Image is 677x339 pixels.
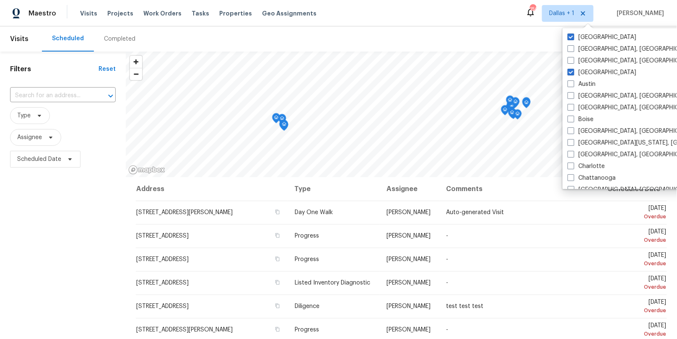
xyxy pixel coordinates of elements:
div: Overdue [605,236,667,244]
button: Zoom in [130,56,142,68]
h1: Filters [10,65,99,73]
span: Scheduled Date [17,155,61,163]
div: Overdue [605,306,667,315]
span: Maestro [29,9,56,18]
label: [GEOGRAPHIC_DATA] [568,33,636,41]
th: Address [136,177,288,201]
div: Overdue [605,283,667,291]
span: - [446,327,448,333]
span: [STREET_ADDRESS] [136,256,189,262]
span: [PERSON_NAME] [386,280,431,286]
span: Auto-generated Visit [446,210,504,215]
span: [DATE] [605,323,667,338]
span: [STREET_ADDRESS] [136,280,189,286]
button: Copy Address [274,326,281,333]
span: Assignee [17,133,42,142]
span: [PERSON_NAME] [386,327,431,333]
div: Map marker [501,105,509,118]
div: 156 [530,5,536,13]
a: Mapbox homepage [128,165,165,175]
div: Scheduled [52,34,84,43]
div: Overdue [605,259,667,268]
span: test test test [446,303,483,309]
span: [PERSON_NAME] [614,9,664,18]
button: Copy Address [274,279,281,286]
button: Open [105,90,117,102]
span: Visits [80,9,97,18]
input: Search for an address... [10,89,92,102]
span: Diligence [295,303,319,309]
span: [DATE] [605,252,667,268]
div: Completed [104,35,135,43]
span: [PERSON_NAME] [386,256,431,262]
button: Copy Address [274,232,281,239]
span: Progress [295,327,319,333]
span: [PERSON_NAME] [386,210,431,215]
div: Map marker [506,96,514,109]
div: Map marker [522,97,531,110]
span: Geo Assignments [262,9,316,18]
div: Map marker [272,113,280,126]
label: Boise [568,115,594,124]
span: [DATE] [605,205,667,221]
div: Map marker [279,120,288,133]
div: Map marker [511,97,520,110]
span: [DATE] [605,299,667,315]
div: Map marker [514,109,522,122]
span: [STREET_ADDRESS] [136,233,189,239]
span: Type [17,111,31,120]
th: Scheduled Date ↑ [599,177,667,201]
span: [STREET_ADDRESS][PERSON_NAME] [136,210,233,215]
button: Zoom out [130,68,142,80]
span: [STREET_ADDRESS][PERSON_NAME] [136,327,233,333]
span: Day One Walk [295,210,333,215]
div: Reset [99,65,116,73]
th: Comments [439,177,599,201]
span: [STREET_ADDRESS] [136,303,189,309]
div: Map marker [508,108,516,121]
span: Progress [295,233,319,239]
span: Properties [219,9,252,18]
div: Map marker [522,98,531,111]
span: Work Orders [143,9,182,18]
th: Assignee [380,177,439,201]
label: Charlotte [568,162,605,171]
label: [GEOGRAPHIC_DATA] [568,68,636,77]
span: Projects [107,9,133,18]
button: Copy Address [274,208,281,216]
button: Copy Address [274,302,281,310]
span: [DATE] [605,229,667,244]
span: [DATE] [605,276,667,291]
span: - [446,256,448,262]
span: - [446,233,448,239]
span: [PERSON_NAME] [386,233,431,239]
button: Copy Address [274,255,281,263]
span: Dallas + 1 [549,9,574,18]
span: - [446,280,448,286]
th: Type [288,177,380,201]
div: Map marker [278,114,286,127]
span: Visits [10,30,29,48]
label: Austin [568,80,596,88]
span: Tasks [192,10,209,16]
span: [PERSON_NAME] [386,303,431,309]
span: Progress [295,256,319,262]
div: Overdue [605,212,667,221]
div: Overdue [605,330,667,338]
div: Map marker [280,120,288,133]
span: Listed Inventory Diagnostic [295,280,370,286]
label: Chattanooga [568,174,616,182]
